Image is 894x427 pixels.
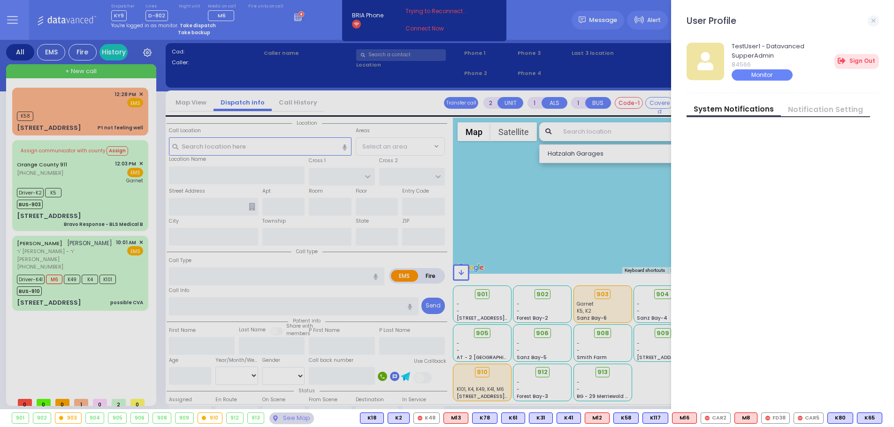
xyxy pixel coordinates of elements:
a: TestUser1 - Datavanced SupperAdmin 84566 [732,42,833,69]
div: K2 [388,412,410,424]
div: FD38 [761,412,790,424]
div: CAR5 [794,412,824,424]
span: TestUser1 - Datavanced SupperAdmin [732,42,833,60]
div: See map [269,412,313,424]
div: Monitor [732,69,793,81]
div: 908 [153,413,171,423]
div: BLS [360,412,384,424]
div: K48 [413,412,440,424]
div: 901 [12,413,29,423]
div: BLS [613,412,639,424]
div: 912 [227,413,243,423]
a: Sign Out [834,54,879,69]
h3: User Profile [687,15,736,26]
div: K58 [613,412,639,424]
div: 913 [248,413,264,423]
img: red-radio-icon.svg [798,416,802,420]
div: 909 [176,413,193,423]
div: 910 [198,413,222,423]
div: 904 [86,413,104,423]
div: M8 [734,412,757,424]
img: red-radio-icon.svg [705,416,710,420]
div: BLS [642,412,668,424]
div: K61 [501,412,525,424]
div: K80 [827,412,853,424]
div: K18 [360,412,384,424]
div: K31 [529,412,553,424]
div: K78 [472,412,497,424]
span: 84566 [732,60,833,69]
div: BLS [557,412,581,424]
div: M13 [443,412,468,424]
div: K41 [557,412,581,424]
div: 905 [108,413,126,423]
div: BLS [501,412,525,424]
img: red-radio-icon.svg [765,416,770,420]
div: 906 [131,413,149,423]
div: 902 [33,413,51,423]
div: 903 [55,413,81,423]
div: M12 [585,412,610,424]
div: BLS [857,412,882,424]
div: ALS [585,412,610,424]
div: ALS KJ [734,412,757,424]
div: ALS [672,412,697,424]
div: M16 [672,412,697,424]
div: BLS [529,412,553,424]
div: BLS [827,412,853,424]
div: ALS [443,412,468,424]
a: Notification Setting [781,105,870,114]
div: K65 [857,412,882,424]
img: red-radio-icon.svg [418,416,422,420]
div: BLS [472,412,497,424]
a: System Notifications [687,104,781,114]
div: CAR2 [701,412,731,424]
div: BLS [388,412,410,424]
div: K117 [642,412,668,424]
